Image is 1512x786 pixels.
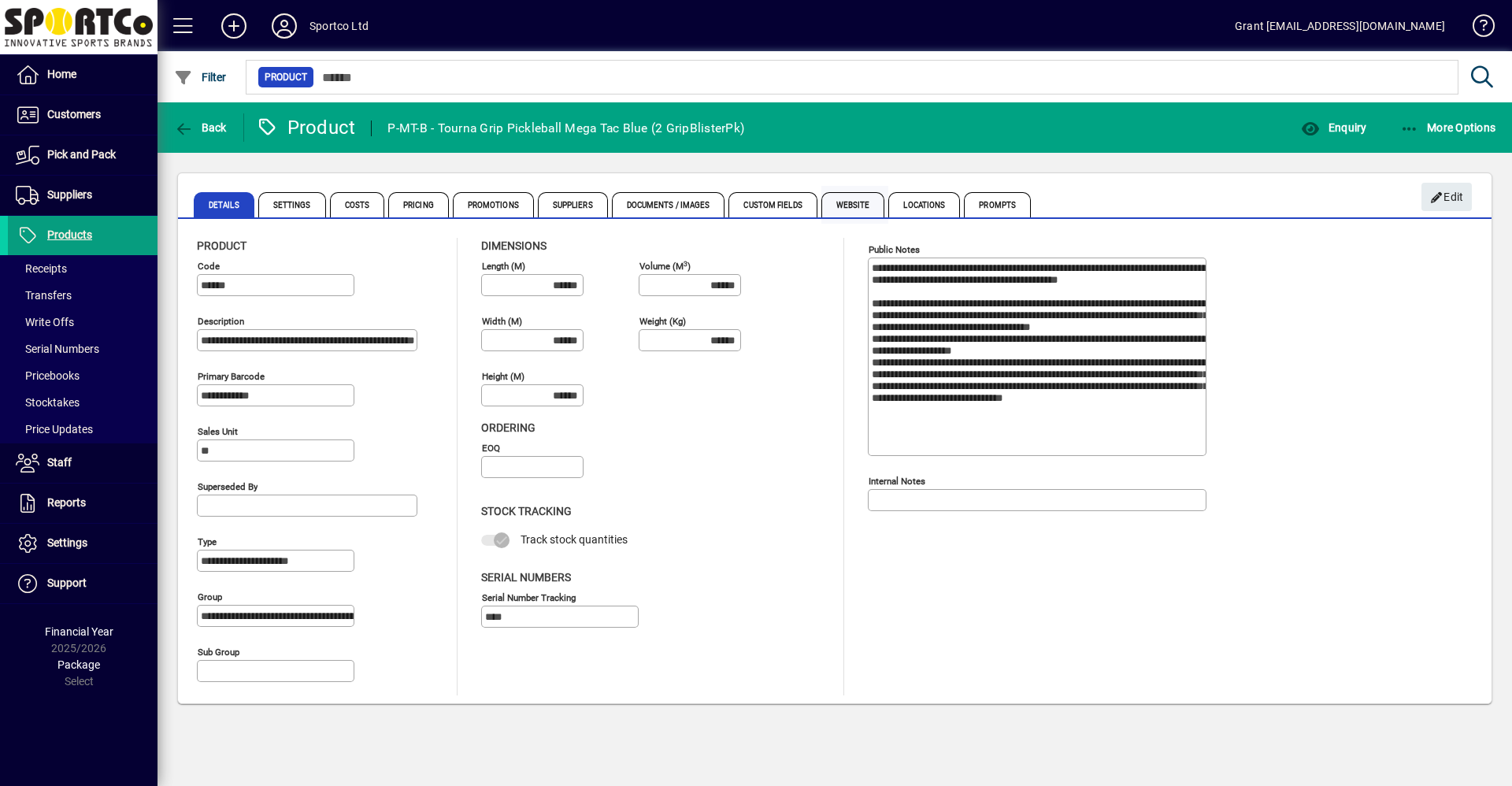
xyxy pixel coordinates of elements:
button: Edit [1421,183,1472,211]
a: Serial Numbers [8,336,157,362]
span: Prompts [964,192,1031,217]
a: Staff [8,443,157,483]
a: Support [8,564,157,603]
span: Suppliers [538,192,608,217]
mat-label: Primary barcode [198,371,265,382]
mat-label: Width (m) [482,316,522,327]
span: Pricing [388,192,449,217]
span: Serial Numbers [16,343,99,355]
mat-label: Weight (Kg) [639,316,686,327]
mat-label: Superseded by [198,481,258,492]
span: Pricebooks [16,369,80,382]
app-page-header-button: Back [157,113,244,142]
span: Product [197,239,246,252]
mat-label: Sub group [198,647,239,658]
button: More Options [1396,113,1500,142]
mat-label: Volume (m ) [639,261,691,272]
span: Locations [888,192,960,217]
div: Grant [EMAIL_ADDRESS][DOMAIN_NAME] [1235,13,1445,39]
a: Receipts [8,255,157,282]
mat-label: Serial Number tracking [482,591,576,602]
span: Write Offs [16,316,74,328]
a: Write Offs [8,309,157,336]
span: Staff [47,456,72,469]
span: Ordering [481,421,535,434]
span: Enquiry [1301,121,1366,134]
span: Back [174,121,227,134]
a: Transfers [8,282,157,309]
mat-label: Length (m) [482,261,525,272]
span: More Options [1400,121,1496,134]
span: Costs [330,192,385,217]
span: Details [194,192,254,217]
mat-label: Description [198,316,244,327]
span: Receipts [16,262,67,275]
span: Custom Fields [728,192,817,217]
span: Reports [47,496,86,509]
mat-label: Internal Notes [869,476,925,487]
button: Back [170,113,231,142]
span: Filter [174,71,227,83]
sup: 3 [684,259,687,267]
a: Reports [8,484,157,523]
button: Filter [170,63,231,91]
a: Pick and Pack [8,135,157,175]
span: Dimensions [481,239,547,252]
button: Profile [259,12,309,40]
span: Settings [258,192,326,217]
a: Settings [8,524,157,563]
span: Products [47,228,92,241]
a: Home [8,55,157,95]
span: Stocktakes [16,396,80,409]
button: Enquiry [1297,113,1370,142]
span: Stock Tracking [481,505,572,517]
span: Support [47,577,87,589]
button: Add [209,12,259,40]
span: Promotions [453,192,534,217]
a: Customers [8,95,157,135]
a: Pricebooks [8,362,157,389]
span: Product [265,69,307,85]
div: P-MT-B - Tourna Grip Pickleball Mega Tac Blue (2 GripBlisterPk) [387,116,744,141]
mat-label: Height (m) [482,371,524,382]
span: Financial Year [45,625,113,638]
span: Documents / Images [612,192,725,217]
span: Suppliers [47,188,92,201]
div: Sportco Ltd [309,13,369,39]
span: Pick and Pack [47,148,116,161]
div: Product [256,115,356,140]
span: Transfers [16,289,72,302]
a: Knowledge Base [1461,3,1492,54]
span: Track stock quantities [521,533,628,546]
mat-label: Sales unit [198,426,238,437]
span: Edit [1430,184,1464,210]
span: Serial Numbers [481,571,571,584]
span: Price Updates [16,423,93,436]
a: Suppliers [8,176,157,215]
mat-label: EOQ [482,443,500,454]
span: Website [821,192,885,217]
mat-label: Group [198,591,222,602]
mat-label: Code [198,261,220,272]
span: Home [47,68,76,80]
mat-label: Type [198,536,217,547]
span: Settings [47,536,87,549]
span: Package [57,658,100,671]
a: Price Updates [8,416,157,443]
span: Customers [47,108,101,120]
a: Stocktakes [8,389,157,416]
mat-label: Public Notes [869,244,920,255]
